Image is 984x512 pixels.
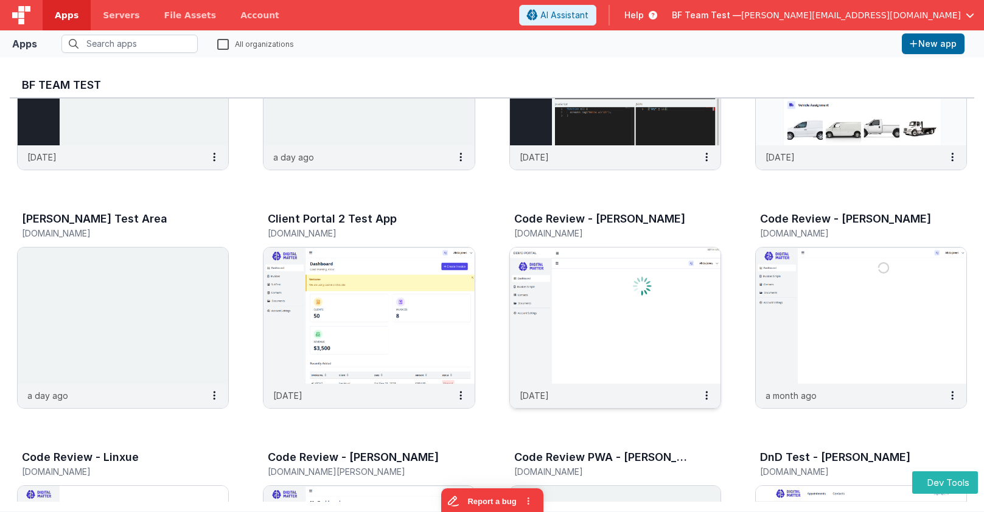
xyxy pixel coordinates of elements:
[27,151,57,164] p: [DATE]
[22,79,962,91] h3: BF Team Test
[766,151,795,164] p: [DATE]
[624,9,644,21] span: Help
[540,9,588,21] span: AI Assistant
[520,389,549,402] p: [DATE]
[22,229,198,238] h5: [DOMAIN_NAME]
[12,36,37,51] div: Apps
[268,229,444,238] h5: [DOMAIN_NAME]
[760,451,910,463] h3: DnD Test - [PERSON_NAME]
[760,213,931,225] h3: Code Review - [PERSON_NAME]
[760,467,937,476] h5: [DOMAIN_NAME]
[514,451,687,463] h3: Code Review PWA - [PERSON_NAME]
[27,389,68,402] p: a day ago
[22,451,139,463] h3: Code Review - Linxue
[268,451,439,463] h3: Code Review - [PERSON_NAME]
[760,229,937,238] h5: [DOMAIN_NAME]
[268,467,444,476] h5: [DOMAIN_NAME][PERSON_NAME]
[520,151,549,164] p: [DATE]
[164,9,217,21] span: File Assets
[672,9,741,21] span: BF Team Test —
[672,9,974,21] button: BF Team Test — [PERSON_NAME][EMAIL_ADDRESS][DOMAIN_NAME]
[514,467,691,476] h5: [DOMAIN_NAME]
[273,389,302,402] p: [DATE]
[912,471,978,494] button: Dev Tools
[514,213,685,225] h3: Code Review - [PERSON_NAME]
[519,5,596,26] button: AI Assistant
[55,9,79,21] span: Apps
[741,9,961,21] span: [PERSON_NAME][EMAIL_ADDRESS][DOMAIN_NAME]
[514,229,691,238] h5: [DOMAIN_NAME]
[766,389,817,402] p: a month ago
[22,467,198,476] h5: [DOMAIN_NAME]
[61,35,198,53] input: Search apps
[902,33,965,54] button: New app
[103,9,139,21] span: Servers
[268,213,397,225] h3: Client Portal 2 Test App
[22,213,167,225] h3: [PERSON_NAME] Test Area
[273,151,314,164] p: a day ago
[217,38,294,49] label: All organizations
